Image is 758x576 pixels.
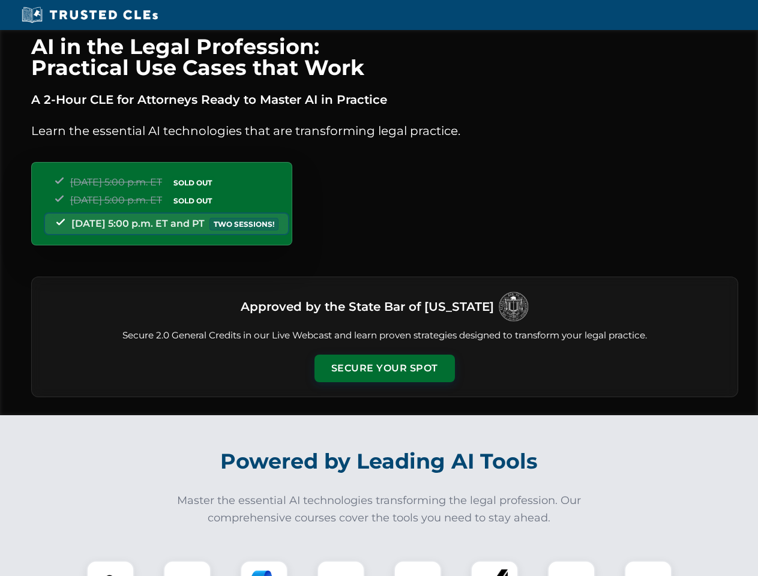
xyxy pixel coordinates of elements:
p: A 2-Hour CLE for Attorneys Ready to Master AI in Practice [31,90,738,109]
span: [DATE] 5:00 p.m. ET [70,194,162,206]
span: SOLD OUT [169,176,216,189]
p: Learn the essential AI technologies that are transforming legal practice. [31,121,738,140]
h1: AI in the Legal Profession: Practical Use Cases that Work [31,36,738,78]
h3: Approved by the State Bar of [US_STATE] [241,296,494,317]
span: SOLD OUT [169,194,216,207]
p: Master the essential AI technologies transforming the legal profession. Our comprehensive courses... [169,492,589,527]
p: Secure 2.0 General Credits in our Live Webcast and learn proven strategies designed to transform ... [46,329,723,343]
button: Secure Your Spot [314,355,455,382]
span: [DATE] 5:00 p.m. ET [70,176,162,188]
img: Logo [499,292,529,322]
h2: Powered by Leading AI Tools [47,440,712,482]
img: Trusted CLEs [18,6,161,24]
